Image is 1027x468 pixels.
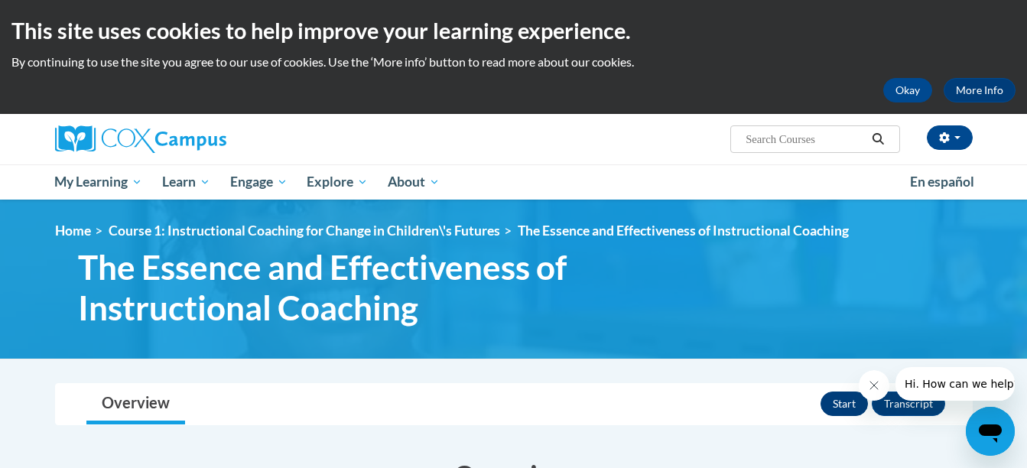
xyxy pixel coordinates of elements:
a: About [378,164,450,200]
a: Course 1: Instructional Coaching for Change in Children\'s Futures [109,223,500,239]
button: Start [821,392,868,416]
span: Engage [230,173,288,191]
a: Explore [297,164,378,200]
a: Engage [220,164,297,200]
button: Okay [883,78,932,102]
span: The Essence and Effectiveness of Instructional Coaching [518,223,849,239]
iframe: Close message [859,370,889,401]
a: En español [900,166,984,198]
a: Learn [152,164,220,200]
div: Main menu [32,164,996,200]
img: Cox Campus [55,125,226,153]
a: Overview [86,384,185,424]
input: Search Courses [744,130,866,148]
button: Search [866,130,889,148]
h2: This site uses cookies to help improve your learning experience. [11,15,1016,46]
a: Home [55,223,91,239]
button: Transcript [872,392,945,416]
a: My Learning [45,164,153,200]
span: About [388,173,440,191]
p: By continuing to use the site you agree to our use of cookies. Use the ‘More info’ button to read... [11,54,1016,70]
span: Explore [307,173,368,191]
span: My Learning [54,173,142,191]
span: Learn [162,173,210,191]
span: En español [910,174,974,190]
iframe: Message from company [895,367,1015,401]
iframe: Button to launch messaging window [966,407,1015,456]
a: Cox Campus [55,125,346,153]
span: Hi. How can we help? [9,11,124,23]
span: The Essence and Effectiveness of Instructional Coaching [78,247,606,328]
button: Account Settings [927,125,973,150]
a: More Info [944,78,1016,102]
